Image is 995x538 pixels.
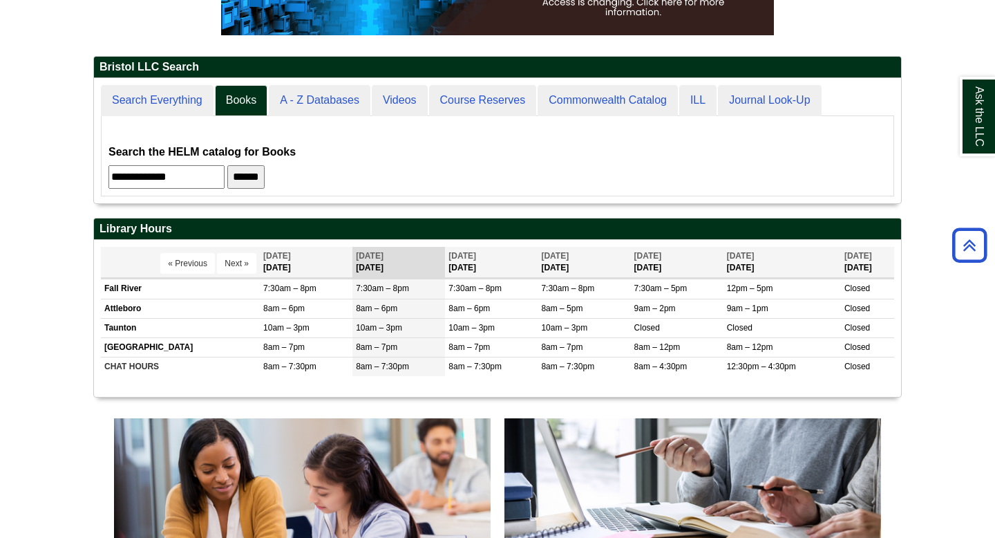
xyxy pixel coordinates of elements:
span: 10am – 3pm [448,323,495,333]
th: [DATE] [631,247,723,278]
button: Next » [217,253,256,274]
td: Fall River [101,279,260,299]
h2: Bristol LLC Search [94,57,901,78]
span: Closed [634,323,660,333]
label: Search the HELM catalog for Books [108,142,296,162]
span: [DATE] [541,251,569,261]
th: [DATE] [723,247,841,278]
a: A - Z Databases [269,85,370,116]
span: 8am – 7pm [263,342,305,352]
span: 8am – 6pm [356,304,397,313]
span: [DATE] [844,251,872,261]
span: 8am – 7:30pm [448,362,502,371]
span: 10am – 3pm [541,323,587,333]
th: [DATE] [841,247,894,278]
a: Course Reserves [429,85,537,116]
span: [DATE] [263,251,291,261]
span: Closed [844,342,870,352]
span: Closed [844,362,870,371]
span: [DATE] [727,251,755,261]
span: 8am – 7pm [448,342,490,352]
span: 7:30am – 8pm [541,284,594,293]
span: [DATE] [356,251,383,261]
a: Commonwealth Catalog [538,85,678,116]
th: [DATE] [260,247,352,278]
span: 8am – 7:30pm [541,362,594,371]
th: [DATE] [538,247,630,278]
span: 8am – 6pm [448,304,490,313]
span: Closed [727,323,752,333]
span: Closed [844,304,870,313]
span: 8am – 7pm [356,342,397,352]
span: 7:30am – 8pm [263,284,316,293]
span: [DATE] [448,251,476,261]
span: 8am – 4:30pm [634,362,688,371]
span: 12:30pm – 4:30pm [727,362,796,371]
span: Closed [844,284,870,293]
span: 9am – 2pm [634,304,676,313]
span: 8am – 12pm [634,342,681,352]
a: Search Everything [101,85,214,116]
span: Closed [844,323,870,333]
span: 10am – 3pm [356,323,402,333]
td: Attleboro [101,299,260,318]
span: 9am – 1pm [727,304,768,313]
h2: Library Hours [94,219,901,240]
a: Books [215,85,267,116]
button: « Previous [160,253,215,274]
span: 8am – 7:30pm [356,362,409,371]
div: Books [108,123,887,189]
a: Videos [372,85,428,116]
a: ILL [679,85,717,116]
a: Journal Look-Up [718,85,821,116]
td: [GEOGRAPHIC_DATA] [101,337,260,357]
span: 7:30am – 8pm [356,284,409,293]
td: Taunton [101,318,260,337]
span: 12pm – 5pm [727,284,773,293]
th: [DATE] [445,247,538,278]
span: [DATE] [634,251,662,261]
span: 8am – 12pm [727,342,773,352]
a: Back to Top [947,236,992,254]
td: CHAT HOURS [101,357,260,376]
span: 8am – 5pm [541,304,582,313]
span: 8am – 7:30pm [263,362,316,371]
span: 10am – 3pm [263,323,310,333]
span: 7:30am – 5pm [634,284,688,293]
span: 7:30am – 8pm [448,284,502,293]
span: 8am – 6pm [263,304,305,313]
th: [DATE] [352,247,445,278]
span: 8am – 7pm [541,342,582,352]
